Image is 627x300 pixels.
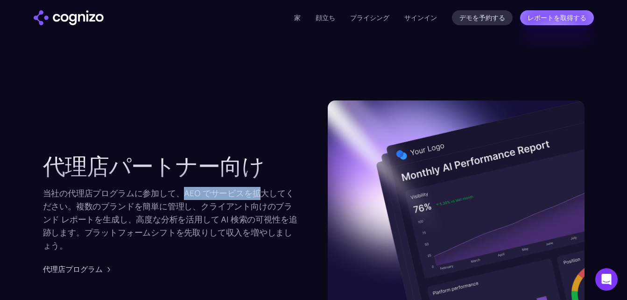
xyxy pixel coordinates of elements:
a: 家 [294,14,301,22]
a: プライシング [350,14,389,22]
a: 代理店プログラム [43,264,114,275]
img: cognizo ロゴ [34,10,104,25]
a: 家 [34,10,104,25]
a: 顔立ち [316,14,335,22]
a: デモを予約する [452,10,513,25]
div: 当社の代理店プログラムに参加して、AEO でサービスを拡大してください。複数のブランドを簡単に管理し、クライアント向けのブランド レポートを生成し、高度な分析を活用して AI 検索の可視性を追跡... [43,187,300,252]
h2: 代理店パートナー向け [43,153,300,179]
a: サインイン [404,12,437,23]
a: レポートを取得する [520,10,594,25]
div: インターコムメッセンジャーを開く [595,268,618,291]
div: 代理店プログラム [43,264,103,275]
